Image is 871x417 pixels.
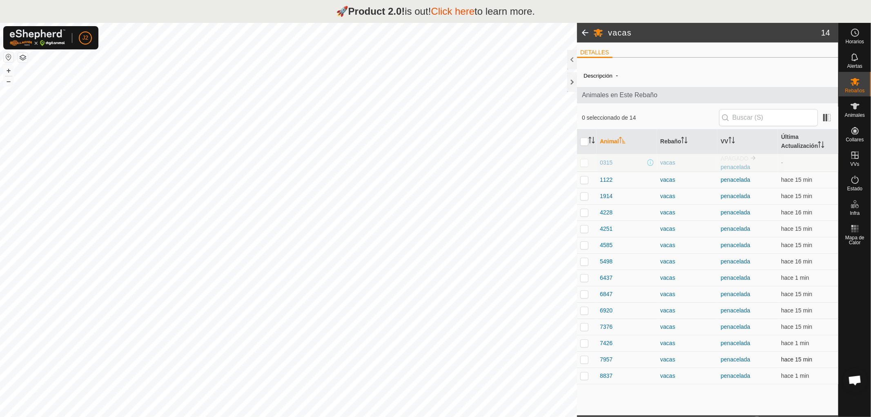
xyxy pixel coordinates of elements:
span: 18 sept 2025, 21:33 [781,242,812,248]
img: hasta [750,155,757,161]
span: 18 sept 2025, 21:47 [781,372,809,379]
label: Descripción [584,73,613,79]
a: Click here [431,6,474,17]
span: 6920 [600,306,613,315]
div: vacas [660,192,714,201]
span: 7957 [600,355,613,364]
div: vacas [660,339,714,348]
a: penacelada [721,372,750,379]
span: - [613,69,621,82]
th: VV [717,129,778,154]
span: - [781,159,783,166]
p-sorticon: Activar para ordenar [728,138,735,145]
span: 6847 [600,290,613,299]
button: Capas del Mapa [18,53,28,62]
span: 18 sept 2025, 21:47 [781,340,809,346]
a: penacelada [721,258,750,265]
div: vacas [660,241,714,250]
span: 6437 [600,274,613,282]
span: 4251 [600,225,613,233]
span: Infra [850,211,860,216]
span: 18 sept 2025, 21:32 [781,225,812,232]
button: Restablecer Mapa [4,52,13,62]
span: 18 sept 2025, 21:32 [781,307,812,314]
span: Collares [846,137,864,142]
p-sorticon: Activar para ordenar [818,143,824,149]
div: vacas [660,158,714,167]
button: + [4,66,13,76]
a: penacelada [721,176,750,183]
span: 1122 [600,176,613,184]
span: VVs [850,162,859,167]
a: penacelada [721,225,750,232]
div: vacas [660,290,714,299]
div: vacas [660,274,714,282]
span: APAGADO [721,155,748,162]
span: 1914 [600,192,613,201]
div: vacas [660,323,714,331]
span: Animales [845,113,865,118]
h2: vacas [608,28,821,38]
span: 0315 [600,158,613,167]
a: penacelada [721,340,750,346]
a: penacelada [721,356,750,363]
span: 18 sept 2025, 21:47 [781,274,809,281]
div: vacas [660,372,714,380]
div: vacas [660,225,714,233]
span: 7426 [600,339,613,348]
span: 8837 [600,372,613,380]
a: penacelada [721,164,750,170]
span: Horarios [846,39,864,44]
span: J2 [82,33,89,42]
div: Chat abierto [843,368,867,392]
th: Rebaño [657,129,717,154]
span: Estado [847,186,862,191]
button: – [4,76,13,86]
p: 🚀 is out! to learn more. [336,4,535,19]
th: Animal [597,129,657,154]
span: 18 sept 2025, 21:32 [781,193,812,199]
div: vacas [660,257,714,266]
span: 14 [821,27,830,39]
p-sorticon: Activar para ordenar [681,138,688,145]
a: penacelada [721,274,750,281]
th: Última Actualización [778,129,838,154]
div: vacas [660,208,714,217]
span: 18 sept 2025, 21:33 [781,176,812,183]
p-sorticon: Activar para ordenar [588,138,595,145]
span: 18 sept 2025, 21:32 [781,209,812,216]
span: 5498 [600,257,613,266]
input: Buscar (S) [719,109,818,126]
div: vacas [660,306,714,315]
span: Rebaños [845,88,864,93]
strong: Product 2.0! [348,6,405,17]
span: Animales en Este Rebaño [582,90,833,100]
span: 4228 [600,208,613,217]
span: Alertas [847,64,862,69]
li: DETALLES [577,48,613,58]
span: 4585 [600,241,613,250]
span: Mapa de Calor [841,235,869,245]
span: 0 seleccionado de 14 [582,114,719,122]
a: penacelada [721,242,750,248]
p-sorticon: Activar para ordenar [619,138,626,145]
a: penacelada [721,307,750,314]
span: 18 sept 2025, 21:33 [781,323,812,330]
a: penacelada [721,193,750,199]
span: 18 sept 2025, 21:32 [781,291,812,297]
a: penacelada [721,291,750,297]
span: 18 sept 2025, 21:32 [781,258,812,265]
div: vacas [660,176,714,184]
a: penacelada [721,209,750,216]
img: Logo Gallagher [10,29,65,46]
a: penacelada [721,323,750,330]
span: 18 sept 2025, 21:33 [781,356,812,363]
div: vacas [660,355,714,364]
span: 7376 [600,323,613,331]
